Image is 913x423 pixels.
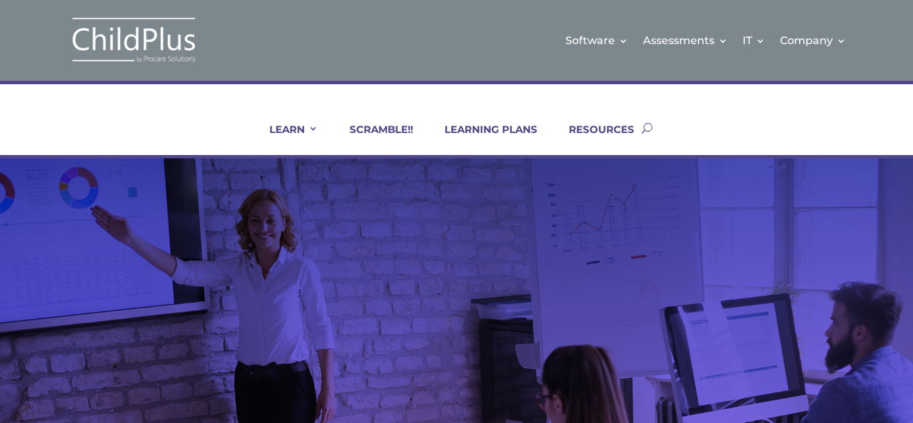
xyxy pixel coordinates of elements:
[552,123,634,155] a: RESOURCES
[253,123,318,155] a: LEARN
[565,13,628,67] a: Software
[743,13,765,67] a: IT
[780,13,846,67] a: Company
[428,123,537,155] a: LEARNING PLANS
[643,13,728,67] a: Assessments
[333,123,413,155] a: SCRAMBLE!!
